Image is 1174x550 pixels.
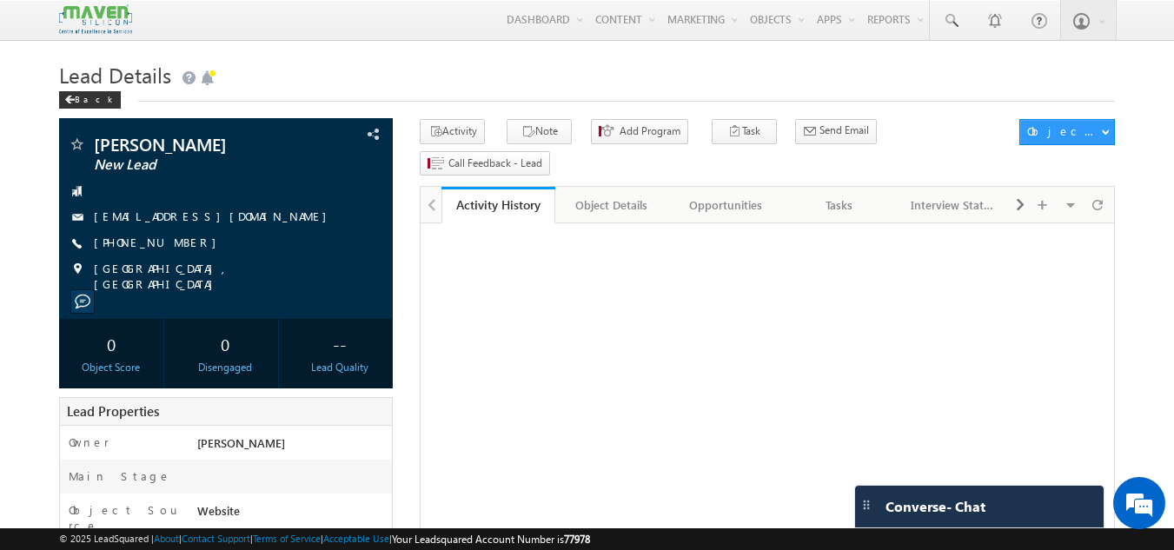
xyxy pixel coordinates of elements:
button: Object Actions [1019,119,1115,145]
span: Lead Properties [67,402,159,420]
button: Task [712,119,777,144]
a: [EMAIL_ADDRESS][DOMAIN_NAME] [94,209,335,223]
span: New Lead [94,156,300,174]
span: Lead Details [59,61,171,89]
span: [PERSON_NAME] [197,435,285,450]
img: Custom Logo [59,4,132,35]
div: Website [193,502,393,527]
div: Opportunities [683,195,767,215]
div: Tasks [797,195,881,215]
span: [GEOGRAPHIC_DATA], [GEOGRAPHIC_DATA] [94,261,363,292]
span: [PHONE_NUMBER] [94,235,225,252]
span: Add Program [620,123,680,139]
a: Opportunities [669,187,783,223]
span: 77978 [564,533,590,546]
div: Object Details [569,195,653,215]
label: Main Stage [69,468,171,484]
button: Send Email [795,119,877,144]
a: Terms of Service [253,533,321,544]
a: Back [59,90,129,105]
button: Activity [420,119,485,144]
div: Disengaged [177,360,274,375]
div: Interview Status [911,195,995,215]
label: Object Source [69,502,181,533]
button: Call Feedback - Lead [420,151,550,176]
span: Converse - Chat [885,499,985,514]
span: © 2025 LeadSquared | | | | | [59,531,590,547]
a: Acceptable Use [323,533,389,544]
span: Send Email [819,123,869,138]
div: Object Actions [1027,123,1101,139]
a: About [154,533,179,544]
a: Contact Support [182,533,250,544]
div: -- [291,328,388,360]
img: carter-drag [859,498,873,512]
label: Owner [69,434,109,450]
button: Note [507,119,572,144]
a: Object Details [555,187,669,223]
div: Object Score [63,360,160,375]
a: Interview Status [897,187,1011,223]
div: Lead Quality [291,360,388,375]
div: 0 [177,328,274,360]
button: Add Program [591,119,688,144]
a: Tasks [783,187,897,223]
div: Back [59,91,121,109]
span: [PERSON_NAME] [94,136,300,153]
a: Activity History [441,187,555,223]
span: Call Feedback - Lead [448,156,542,171]
span: Your Leadsquared Account Number is [392,533,590,546]
div: Activity History [454,196,542,213]
div: 0 [63,328,160,360]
